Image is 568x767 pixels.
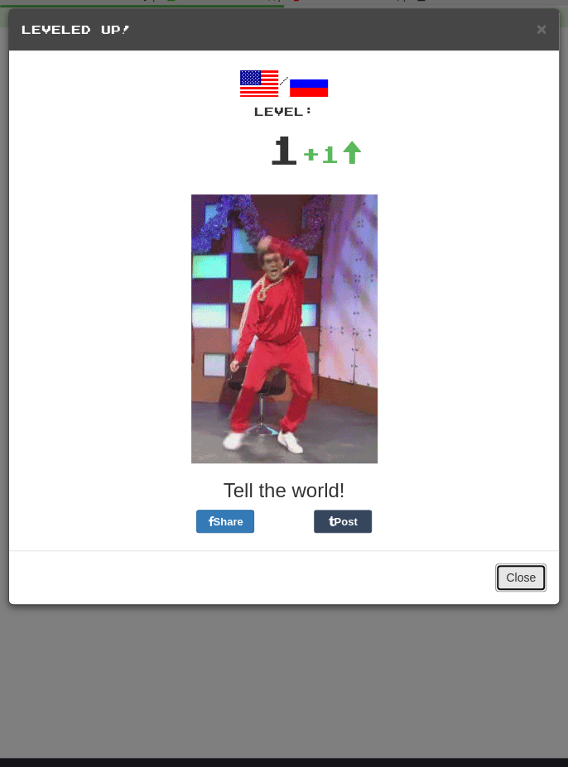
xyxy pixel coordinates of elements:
div: 1 [267,120,301,178]
span: × [537,19,546,38]
button: Close [537,20,546,37]
button: Post [314,510,372,533]
iframe: X Post Button [254,510,314,534]
div: +1 [301,137,363,170]
h3: Tell the world! [22,480,546,501]
img: red-jumpsuit-0a91143f7507d151a8271621424c3ee7c84adcb3b18e0b5e75c121a86a6f61d6.gif [191,194,378,463]
div: Level: [22,103,546,120]
div: / [22,64,546,120]
button: Share [196,510,254,533]
h5: Leveled Up! [22,22,546,38]
button: Close [495,563,546,592]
